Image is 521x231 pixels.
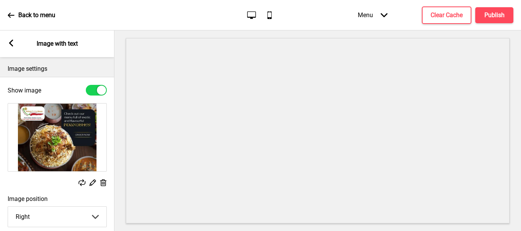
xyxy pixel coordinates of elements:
label: Show image [8,87,41,94]
p: Back to menu [18,11,55,19]
p: Image settings [8,65,107,73]
img: Image [8,104,106,171]
h4: Clear Cache [431,11,463,19]
h4: Publish [484,11,505,19]
button: Clear Cache [422,6,471,24]
button: Publish [475,7,513,23]
div: Menu [350,4,395,26]
label: Image position [8,195,107,202]
p: Image with text [37,40,78,48]
a: Back to menu [8,5,55,25]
